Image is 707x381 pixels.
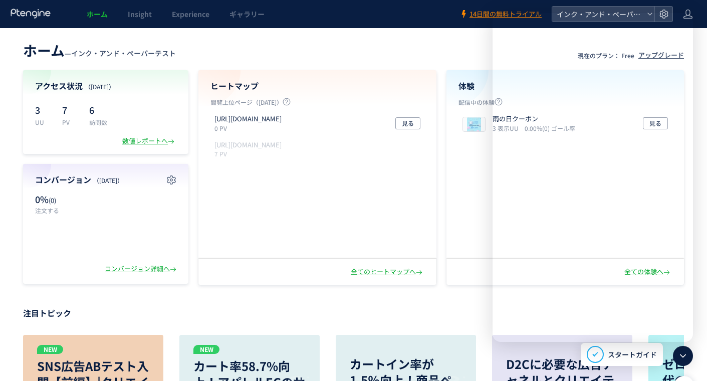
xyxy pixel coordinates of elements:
[35,193,101,206] p: 0%
[35,174,176,185] h4: コンバージョン
[402,117,414,129] span: 見る
[105,264,178,274] div: コンバージョン詳細へ
[87,9,108,19] span: ホーム
[210,98,424,110] p: 閲覧上位ページ（[DATE]）
[554,7,643,22] span: インク・アンド・ペーパーテスト
[93,176,123,184] span: （[DATE]）
[62,118,77,126] p: PV
[49,196,56,205] span: (0)
[463,117,485,131] img: 4c4c66fb926bde3a5564295c8cf573631754963546104.png
[35,102,50,118] p: 3
[23,40,65,60] span: ホーム
[128,9,152,19] span: Insight
[214,140,282,150] p: https://share.fcoop-enjoy.jp/tooltest/b
[35,118,50,126] p: UU
[493,13,693,342] iframe: Intercom live chat
[395,117,420,129] button: 見る
[210,80,424,92] h4: ヒートマップ
[214,124,286,132] p: 0 PV
[35,206,101,215] p: 注文する
[62,102,77,118] p: 7
[85,82,115,91] span: （[DATE]）
[122,136,176,146] div: 数値レポートへ
[214,149,286,158] p: 7 PV
[172,9,209,19] span: Experience
[89,118,107,126] p: 訪問数
[89,102,107,118] p: 6
[608,349,657,360] span: スタートガイド
[214,114,282,124] p: http://share.fcoop-enjoy.jp/tooltest/b
[193,345,219,354] p: NEW
[229,9,265,19] span: ギャラリー
[459,10,542,19] a: 14日間の無料トライアル
[469,10,542,19] span: 14日間の無料トライアル
[351,267,424,277] div: 全てのヒートマップへ
[23,40,176,60] div: —
[37,345,63,354] p: NEW
[71,48,176,58] span: インク・アンド・ペーパーテスト
[23,305,684,321] p: 注目トピック
[35,80,176,92] h4: アクセス状況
